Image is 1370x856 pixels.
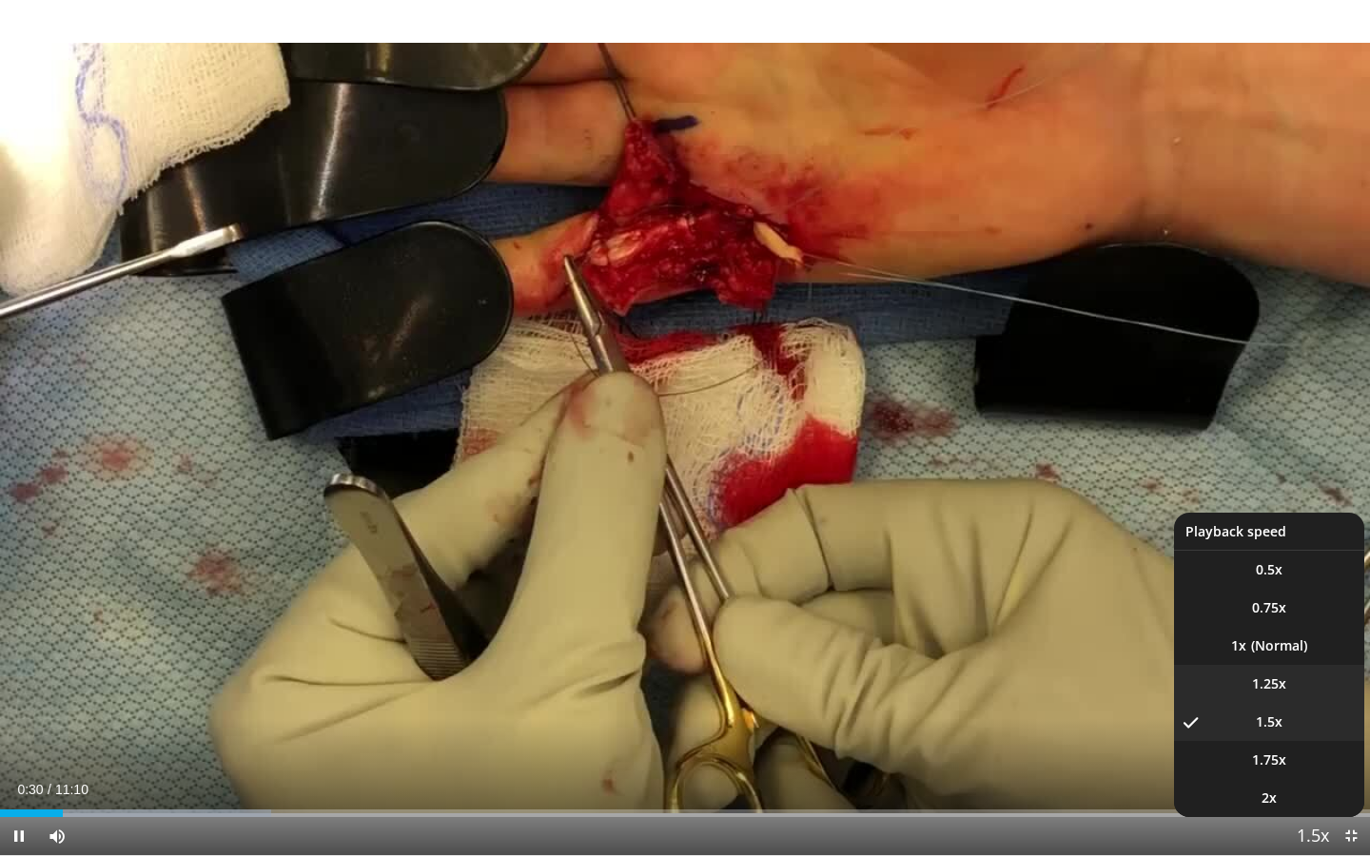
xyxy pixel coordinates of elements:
span: 1.25x [1252,674,1286,693]
button: Exit Fullscreen [1332,817,1370,855]
span: / [48,782,51,797]
span: 0:30 [17,782,43,797]
span: 11:10 [55,782,88,797]
button: Mute [38,817,76,855]
span: 1.5x [1256,712,1282,731]
span: 0.5x [1256,560,1282,579]
button: Playback Rate [1294,817,1332,855]
span: 1.75x [1252,750,1286,769]
span: 2x [1262,788,1277,807]
span: 0.75x [1252,598,1286,617]
span: 1x [1231,636,1246,655]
